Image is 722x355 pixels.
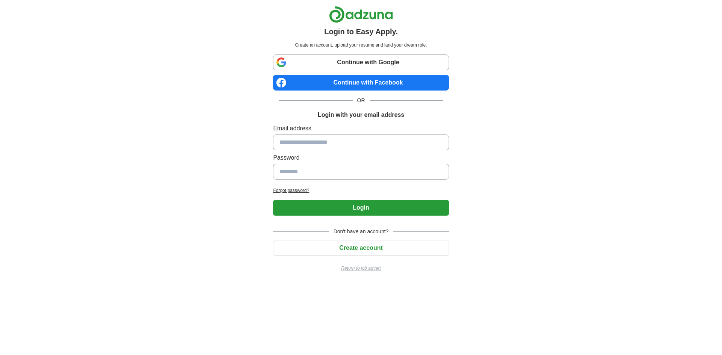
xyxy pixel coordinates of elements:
[273,124,449,133] label: Email address
[273,153,449,162] label: Password
[273,75,449,91] a: Continue with Facebook
[329,6,393,23] img: Adzuna logo
[273,240,449,256] button: Create account
[318,110,404,119] h1: Login with your email address
[275,42,447,48] p: Create an account, upload your resume and land your dream role.
[273,54,449,70] a: Continue with Google
[353,97,370,104] span: OR
[273,245,449,251] a: Create account
[273,200,449,216] button: Login
[273,187,449,194] a: Forgot password?
[329,228,393,236] span: Don't have an account?
[273,265,449,272] a: Return to job advert
[324,26,398,37] h1: Login to Easy Apply.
